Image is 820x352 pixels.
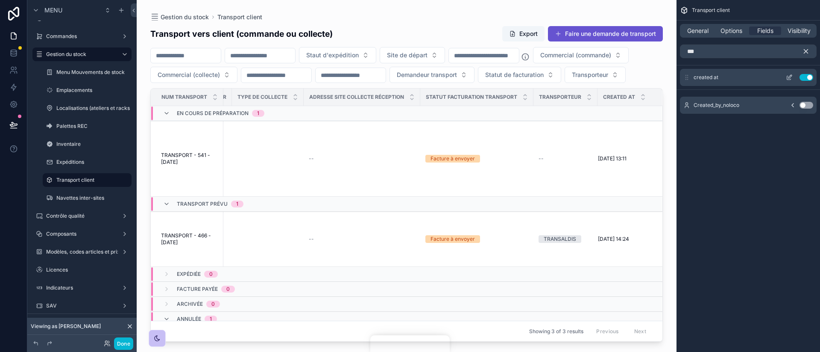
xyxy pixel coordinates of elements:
a: -- [309,155,415,162]
div: 0 [211,301,215,308]
a: Palettes REC [43,119,132,133]
span: General [687,27,709,35]
a: Facture à envoyer [425,155,528,163]
a: Gestion du stock [150,13,209,21]
span: Options [720,27,742,35]
button: Select Button [389,67,474,83]
label: Navettes inter-sites [56,195,130,201]
a: Menu Mouvements de stock [43,65,132,79]
span: Staut d'expédition [306,51,359,59]
span: created at [694,74,718,81]
a: Licences [32,263,132,277]
h1: Transport vers client (commande ou collecte) [150,28,333,40]
a: Localisations (ateliers et racks) [43,101,132,115]
span: Expédiée [177,271,201,278]
span: Num transport [161,94,207,101]
a: TRANSALDIS [539,235,592,243]
label: Modèles, codes articles et prix [46,248,120,255]
div: Facture à envoyer [430,235,475,243]
div: 1 [257,110,259,117]
button: Select Button [380,47,445,63]
button: Done [114,337,133,350]
span: Transporteur [539,94,581,101]
label: Palettes REC [56,123,130,130]
div: Facture à envoyer [430,155,475,163]
a: Commandes [32,30,132,43]
a: Facture à envoyer [425,235,528,243]
span: En cours de préparation [177,110,249,117]
a: Emplacements [43,83,132,97]
a: [DATE] 14:24 [598,236,651,243]
a: Modèles, codes articles et prix [32,245,132,259]
a: TRANSPORT - 541 - [DATE] [161,152,218,166]
span: Type de collecte [237,94,287,101]
span: Transport prévu [177,201,228,207]
label: Emplacements [56,87,130,94]
button: Select Button [299,47,376,63]
label: Gestion du stock [46,51,114,58]
label: Menu Mouvements de stock [56,69,130,76]
span: -- [309,155,314,162]
button: Faire une demande de transport [548,26,663,41]
span: Menu [44,6,62,15]
a: Inventaire [43,137,132,151]
span: Statut facturation transport [426,94,517,101]
a: TRANSPORT - 466 - [DATE] [161,232,218,246]
span: Created at [603,94,635,101]
button: Export [502,26,545,41]
div: 1 [210,316,212,322]
label: Composants [46,231,118,237]
a: -- [309,236,415,243]
span: -- [539,155,544,162]
a: Expéditions [43,155,132,169]
div: 0 [209,271,213,278]
span: -- [309,236,314,243]
button: Select Button [150,67,237,83]
span: Fields [757,27,773,35]
span: Adresse site collecte réception [309,94,404,101]
label: Indicateurs [46,284,118,291]
span: Site de départ [387,51,428,59]
span: Commercial (collecte) [158,71,220,79]
span: Statut de facturation [485,71,544,79]
a: [DATE] 13:11 [598,155,651,162]
button: Select Button [565,67,626,83]
a: Gestion du stock [32,47,132,61]
label: SAV [46,302,118,309]
a: SAV [32,299,132,313]
span: Gestion du stock [161,13,209,21]
label: Transport client [56,177,126,183]
label: Expéditions [56,159,130,166]
span: Transport client [692,7,730,14]
span: [DATE] 14:24 [598,236,629,243]
span: Annulée [177,316,201,322]
span: [DATE] 13:11 [598,155,627,162]
span: Created_by_noloco [694,102,739,109]
span: Facture payée [177,286,218,293]
span: Viewing as [PERSON_NAME] [31,323,101,330]
div: 1 [236,201,238,207]
a: Indicateurs [32,281,132,295]
span: Archivée [177,301,203,308]
span: Visibility [788,27,811,35]
a: Navettes inter-sites [43,191,132,205]
div: 0 [226,286,230,293]
a: Composants [32,227,132,241]
label: Inventaire [56,141,130,148]
a: -- [539,155,592,162]
a: Contrôle qualité [32,209,132,223]
a: Transport client [217,13,262,21]
button: Select Button [478,67,561,83]
a: Transport client [43,173,132,187]
label: Contrôle qualité [46,213,118,219]
label: Localisations (ateliers et racks) [56,105,132,112]
span: Showing 3 of 3 results [529,328,583,335]
label: Commandes [46,33,118,40]
span: Transporteur [572,71,608,79]
label: Licences [46,266,130,273]
div: TRANSALDIS [544,235,576,243]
